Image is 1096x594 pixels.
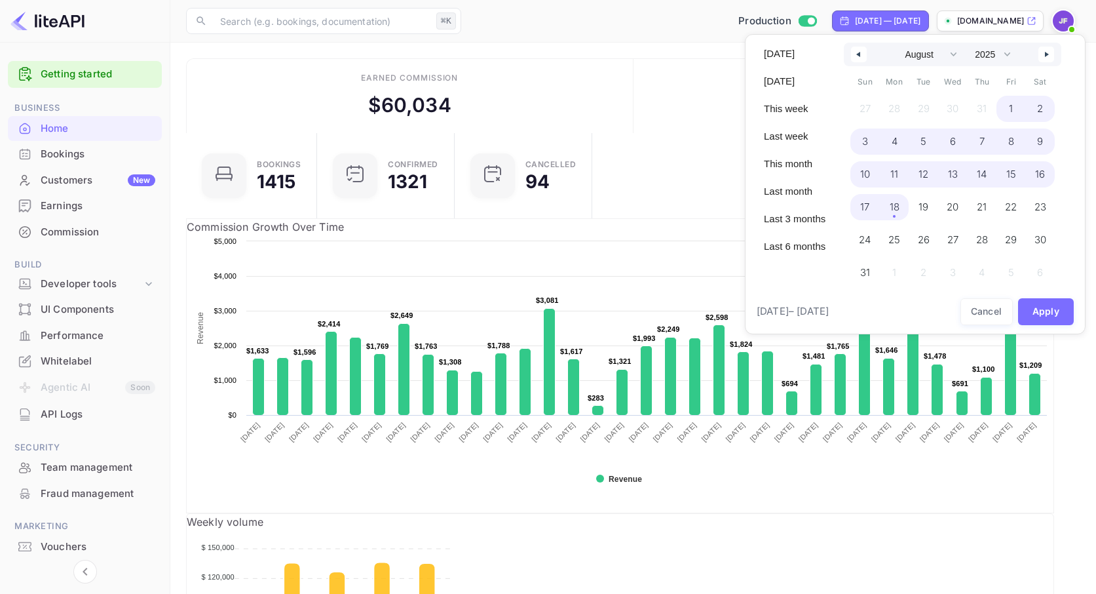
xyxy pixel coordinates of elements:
span: [DATE] – [DATE] [757,304,829,319]
button: 9 [1026,125,1055,151]
button: 25 [880,224,909,250]
span: 22 [1005,195,1017,219]
span: 5 [920,130,926,153]
button: Last month [756,180,833,203]
span: 13 [948,163,958,186]
span: 19 [918,195,928,219]
span: 1 [1009,97,1013,121]
span: Thu [967,71,996,92]
span: 28 [976,228,988,252]
button: 10 [850,158,880,184]
button: Apply [1018,298,1074,325]
span: 7 [979,130,985,153]
button: 21 [967,191,996,217]
span: 21 [977,195,987,219]
button: 31 [850,256,880,283]
span: 27 [947,228,958,252]
span: 8 [1008,130,1014,153]
button: 2 [1026,92,1055,119]
button: [DATE] [756,43,833,65]
button: Last week [756,125,833,148]
button: Last 6 months [756,235,833,258]
span: 17 [860,195,869,219]
button: 14 [967,158,996,184]
span: Mon [880,71,909,92]
button: 29 [996,224,1026,250]
span: 15 [1006,163,1016,186]
span: 20 [947,195,958,219]
span: 26 [918,228,930,252]
button: 18 [880,191,909,217]
span: 25 [888,228,900,252]
button: 16 [1026,158,1055,184]
button: This month [756,153,833,175]
button: 19 [909,191,938,217]
button: 26 [909,224,938,250]
span: 30 [1034,228,1046,252]
button: 22 [996,191,1026,217]
span: 3 [862,130,868,153]
button: Last 3 months [756,208,833,230]
span: 12 [918,163,928,186]
span: 16 [1035,163,1045,186]
span: 29 [1005,228,1017,252]
button: 3 [850,125,880,151]
span: 4 [892,130,898,153]
button: Cancel [960,298,1013,325]
button: 5 [909,125,938,151]
button: This week [756,98,833,120]
button: 7 [967,125,996,151]
span: 10 [860,163,870,186]
span: 14 [977,163,987,186]
button: 15 [996,158,1026,184]
button: 1 [996,92,1026,119]
button: 13 [938,158,968,184]
span: Sat [1026,71,1055,92]
button: 23 [1026,191,1055,217]
span: Tue [909,71,938,92]
span: 24 [859,228,871,252]
span: 9 [1037,130,1043,153]
button: 20 [938,191,968,217]
span: Wed [938,71,968,92]
button: 24 [850,224,880,250]
button: [DATE] [756,70,833,92]
span: 11 [890,163,898,186]
button: 27 [938,224,968,250]
span: 2 [1037,97,1043,121]
button: 4 [880,125,909,151]
span: 6 [950,130,956,153]
button: 8 [996,125,1026,151]
button: 12 [909,158,938,184]
span: 18 [890,195,899,219]
button: 28 [967,224,996,250]
button: 30 [1026,224,1055,250]
span: 31 [860,261,870,285]
button: 11 [880,158,909,184]
span: Sun [850,71,880,92]
button: 17 [850,191,880,217]
span: 23 [1034,195,1046,219]
span: Fri [996,71,1026,92]
button: 6 [938,125,968,151]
